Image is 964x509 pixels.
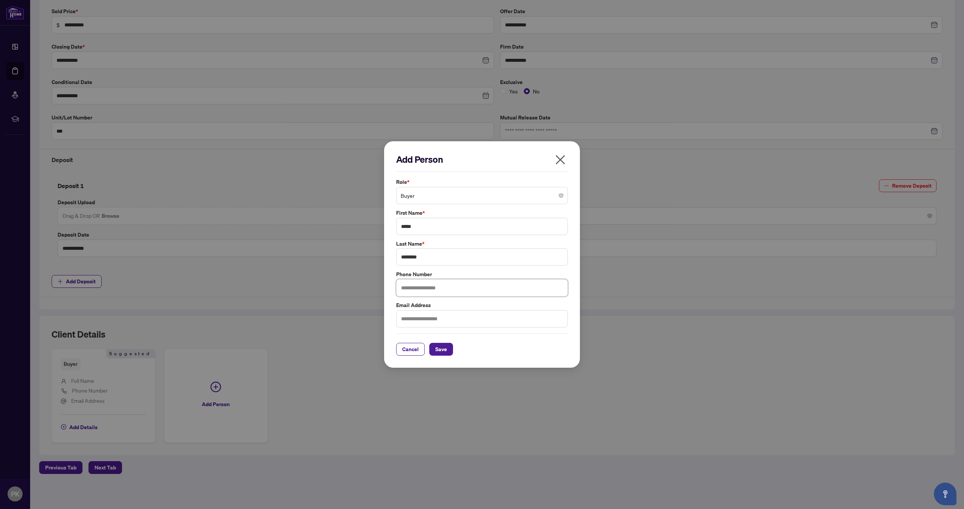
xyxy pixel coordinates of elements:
[396,270,568,278] label: Phone Number
[396,209,568,217] label: First Name
[396,343,425,356] button: Cancel
[401,188,563,203] span: Buyer
[396,153,568,165] h2: Add Person
[396,240,568,248] label: Last Name
[396,178,568,186] label: Role
[554,154,566,166] span: close
[402,343,419,355] span: Cancel
[396,301,568,309] label: Email Address
[559,193,563,198] span: close-circle
[435,343,447,355] span: Save
[429,343,453,356] button: Save
[934,483,956,505] button: Open asap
